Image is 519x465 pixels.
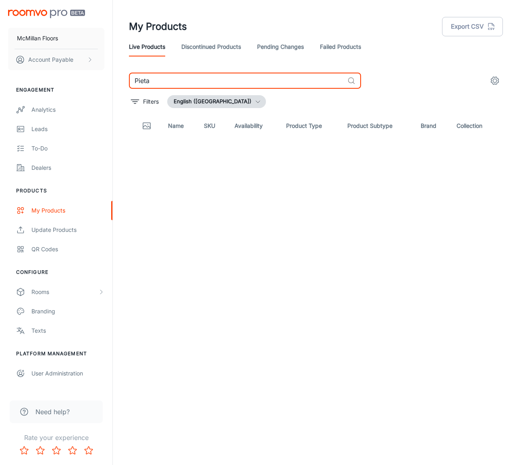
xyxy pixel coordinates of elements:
[181,37,241,56] a: Discontinued Products
[487,73,503,89] button: settings
[228,115,280,137] th: Availability
[28,55,73,64] p: Account Payable
[31,144,104,153] div: To-do
[280,115,341,137] th: Product Type
[31,163,104,172] div: Dealers
[143,97,159,106] p: Filters
[167,95,266,108] button: English ([GEOGRAPHIC_DATA])
[450,115,503,137] th: Collection
[31,288,98,296] div: Rooms
[48,442,64,459] button: Rate 3 star
[162,115,197,137] th: Name
[31,225,104,234] div: Update Products
[129,95,161,108] button: filter
[8,10,85,18] img: Roomvo PRO Beta
[442,17,503,36] button: Export CSV
[142,121,152,131] svg: Thumbnail
[6,433,106,442] p: Rate your experience
[31,245,104,254] div: QR Codes
[31,105,104,114] div: Analytics
[197,115,228,137] th: SKU
[414,115,450,137] th: Brand
[81,442,97,459] button: Rate 5 star
[320,37,361,56] a: Failed Products
[32,442,48,459] button: Rate 2 star
[16,442,32,459] button: Rate 1 star
[31,369,104,378] div: User Administration
[31,125,104,133] div: Leads
[31,206,104,215] div: My Products
[35,407,70,417] span: Need help?
[64,442,81,459] button: Rate 4 star
[8,28,104,49] button: McMillan Floors
[341,115,414,137] th: Product Subtype
[129,37,165,56] a: Live Products
[129,73,344,89] input: Search
[8,49,104,70] button: Account Payable
[257,37,304,56] a: Pending Changes
[17,34,58,43] p: McMillan Floors
[31,307,104,316] div: Branding
[31,326,104,335] div: Texts
[129,19,187,34] h1: My Products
